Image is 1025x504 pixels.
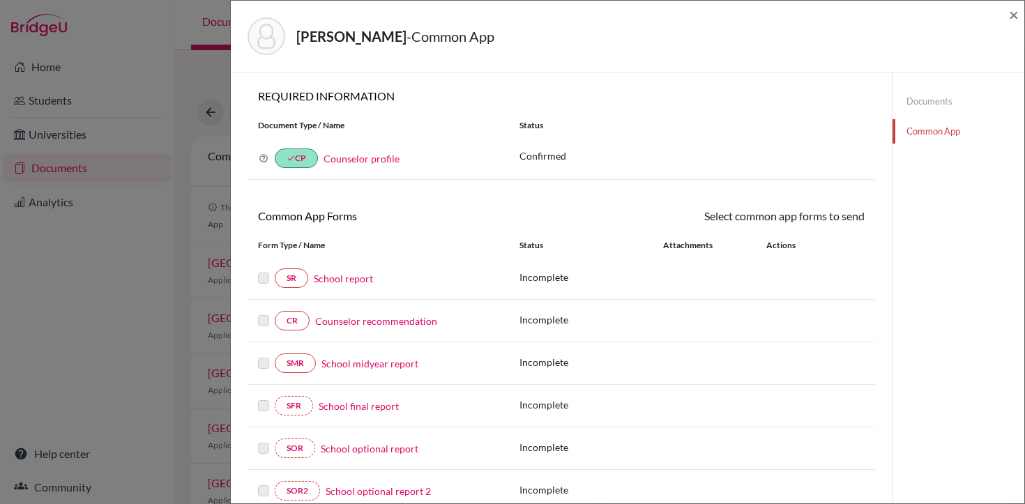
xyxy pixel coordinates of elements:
[324,153,400,165] a: Counselor profile
[248,119,509,132] div: Document Type / Name
[519,148,865,163] p: Confirmed
[509,119,875,132] div: Status
[519,397,663,412] p: Incomplete
[315,314,437,328] a: Counselor recommendation
[893,89,1024,114] a: Documents
[321,441,418,456] a: School optional report
[561,208,875,224] div: Select common app forms to send
[321,356,418,371] a: School midyear report
[519,270,663,284] p: Incomplete
[275,353,316,373] a: SMR
[519,239,663,252] div: Status
[248,89,875,102] h6: REQUIRED INFORMATION
[275,148,318,168] a: doneCP
[287,154,295,162] i: done
[248,239,509,252] div: Form Type / Name
[275,481,320,501] a: SOR2
[326,484,431,498] a: School optional report 2
[519,482,663,497] p: Incomplete
[1009,4,1019,24] span: ×
[1009,6,1019,23] button: Close
[519,440,663,455] p: Incomplete
[519,312,663,327] p: Incomplete
[407,28,494,45] span: - Common App
[319,399,399,413] a: School final report
[296,28,407,45] strong: [PERSON_NAME]
[663,239,750,252] div: Attachments
[893,119,1024,144] a: Common App
[275,438,315,458] a: SOR
[275,268,308,288] a: SR
[750,239,836,252] div: Actions
[248,209,561,222] h6: Common App Forms
[275,396,313,415] a: SFR
[519,355,663,369] p: Incomplete
[275,311,310,330] a: CR
[314,271,373,286] a: School report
